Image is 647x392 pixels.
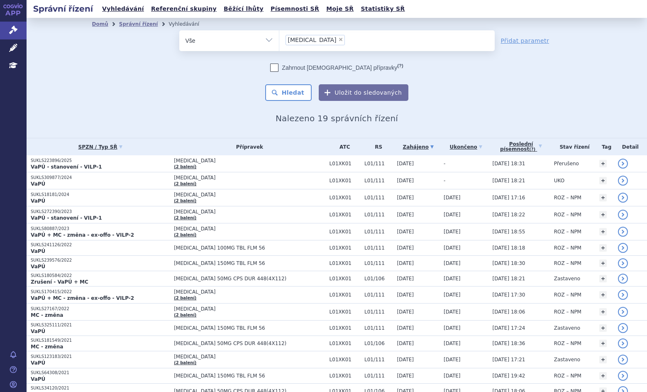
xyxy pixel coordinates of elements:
span: L01/106 [364,341,393,346]
label: Zahrnout [DEMOGRAPHIC_DATA] přípravky [270,64,403,72]
a: + [599,372,607,380]
a: detail [618,210,628,220]
a: detail [618,371,628,381]
span: L01/111 [364,373,393,379]
a: Zahájeno [397,141,439,153]
strong: VaPÚ [31,360,45,366]
span: [DATE] 18:30 [493,260,525,266]
p: SUKLS34120/2021 [31,385,170,391]
span: L01/111 [364,212,393,218]
span: ROZ – NPM [554,309,581,315]
span: [DATE] [397,178,414,184]
a: (2 balení) [174,313,196,317]
strong: VaPÚ [31,376,45,382]
strong: MC - změna [31,344,63,350]
span: Zastaveno [554,276,580,282]
a: (2 balení) [174,198,196,203]
span: [DATE] [444,260,461,266]
span: [DATE] 17:21 [493,357,525,363]
button: Hledat [265,84,312,101]
a: + [599,275,607,282]
span: L01XK01 [330,373,360,379]
p: SUKLS18181/2024 [31,192,170,198]
a: + [599,291,607,299]
span: [DATE] [397,245,414,251]
span: [DATE] [397,229,414,235]
strong: MC - změna [31,312,63,318]
a: Referenční skupiny [149,3,219,15]
span: L01XK01 [330,161,360,167]
a: (2 balení) [174,164,196,169]
span: [DATE] 17:30 [493,292,525,298]
span: [DATE] [397,260,414,266]
span: [DATE] 18:21 [493,178,525,184]
a: + [599,308,607,316]
a: detail [618,227,628,237]
span: ROZ – NPM [554,229,581,235]
span: [MEDICAL_DATA] [174,209,325,215]
a: Písemnosti SŘ [268,3,322,15]
span: ROZ – NPM [554,195,581,201]
input: [MEDICAL_DATA] [347,34,352,45]
span: [DATE] 18:21 [493,276,525,282]
span: [DATE] [397,373,414,379]
strong: VaPÚ - stanovení - VILP-1 [31,215,102,221]
span: [MEDICAL_DATA] 150MG TBL FLM 56 [174,373,325,379]
a: Běžící lhůty [221,3,266,15]
span: [MEDICAL_DATA] [174,289,325,295]
a: + [599,340,607,347]
a: + [599,356,607,363]
span: [DATE] [444,245,461,251]
h2: Správní řízení [27,3,100,15]
span: [MEDICAL_DATA] [174,175,325,181]
p: SUKLS123183/2021 [31,354,170,360]
span: [MEDICAL_DATA] [174,354,325,360]
abbr: (?) [397,63,403,69]
span: [DATE] [397,195,414,201]
span: [MEDICAL_DATA] [288,37,337,43]
a: + [599,211,607,218]
a: detail [618,307,628,317]
span: ROZ – NPM [554,245,581,251]
a: + [599,228,607,235]
a: (2 balení) [174,360,196,365]
a: detail [618,243,628,253]
p: SUKLS27167/2022 [31,306,170,312]
span: L01XK01 [330,229,360,235]
p: SUKLS80887/2023 [31,226,170,232]
th: Tag [595,138,613,155]
a: Statistiky SŘ [358,3,407,15]
a: (2 balení) [174,233,196,237]
a: + [599,177,607,184]
th: Přípravek [170,138,325,155]
span: L01XK01 [330,212,360,218]
a: (2 balení) [174,216,196,220]
th: RS [360,138,393,155]
span: L01XK01 [330,325,360,331]
abbr: (?) [529,147,535,152]
span: [MEDICAL_DATA] 50MG CPS DUR 448(4X112) [174,276,325,282]
strong: VaPÚ [31,181,45,187]
span: ROZ – NPM [554,260,581,266]
span: - [444,178,445,184]
strong: VaPÚ + MC - změna - ex-offo - VILP-2 [31,232,134,238]
p: SUKLS239576/2022 [31,257,170,263]
span: L01/111 [364,292,393,298]
span: L01XK01 [330,309,360,315]
strong: VaPÚ [31,198,45,204]
span: L01XK01 [330,276,360,282]
span: UKO [554,178,564,184]
span: [DATE] [397,212,414,218]
a: detail [618,193,628,203]
a: + [599,194,607,201]
span: ROZ – NPM [554,341,581,346]
strong: VaPÚ [31,264,45,269]
p: SUKLS241126/2022 [31,242,170,248]
span: [DATE] [397,341,414,346]
span: ROZ – NPM [554,292,581,298]
span: [MEDICAL_DATA] [174,226,325,232]
p: SUKLS325111/2021 [31,322,170,328]
span: [DATE] [397,309,414,315]
span: L01XK01 [330,178,360,184]
span: [DATE] [397,357,414,363]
